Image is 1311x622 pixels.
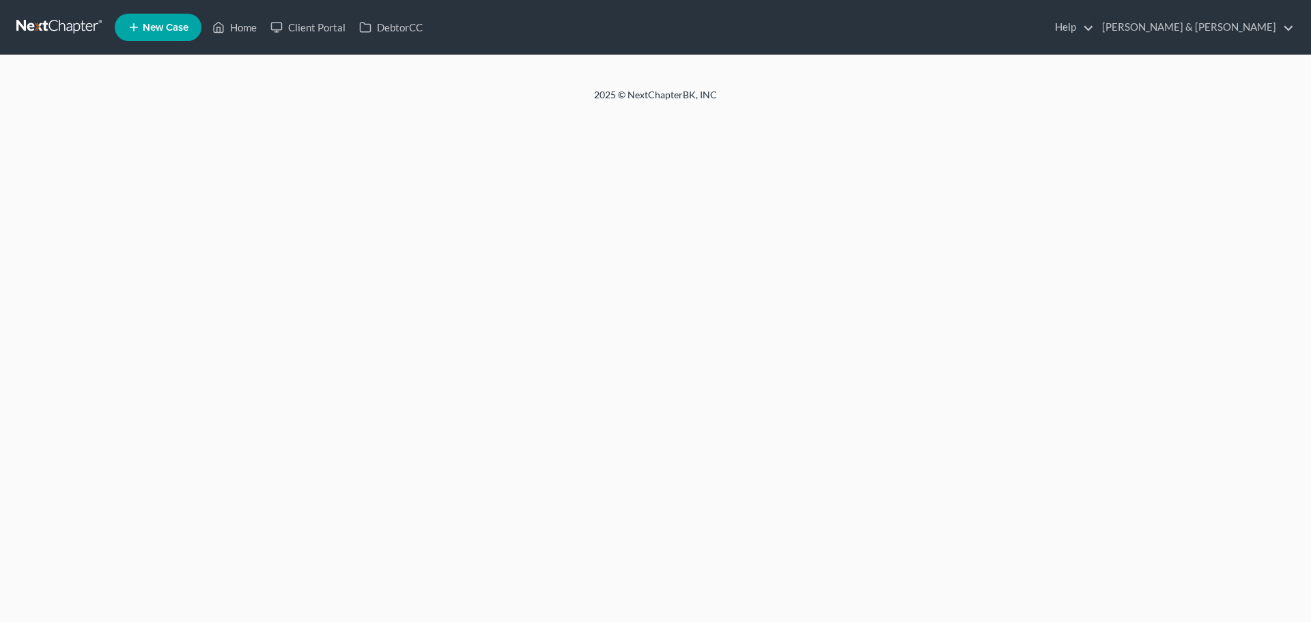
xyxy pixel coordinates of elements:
[206,15,264,40] a: Home
[264,15,352,40] a: Client Portal
[1095,15,1294,40] a: [PERSON_NAME] & [PERSON_NAME]
[352,15,429,40] a: DebtorCC
[115,14,201,41] new-legal-case-button: New Case
[1048,15,1094,40] a: Help
[266,88,1045,113] div: 2025 © NextChapterBK, INC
